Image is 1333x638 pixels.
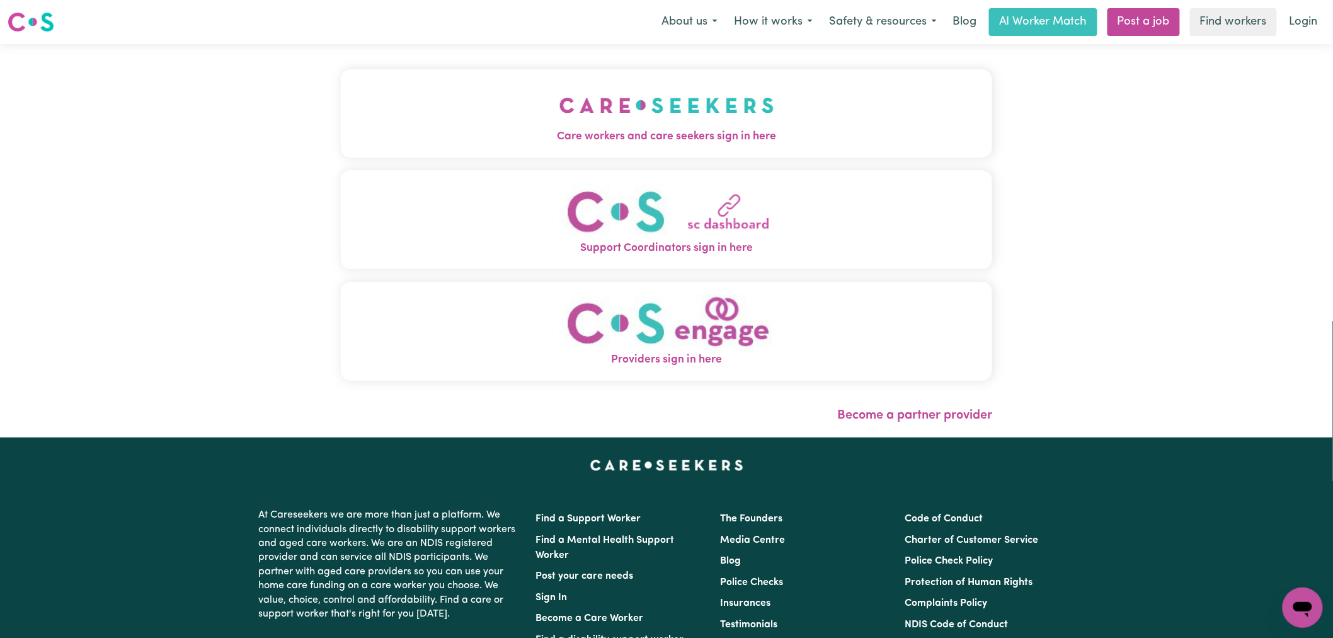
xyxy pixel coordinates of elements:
[837,409,992,422] a: Become a partner provider
[720,620,777,630] a: Testimonials
[341,129,992,145] span: Care workers and care seekers sign in here
[720,598,770,608] a: Insurances
[720,535,785,545] a: Media Centre
[341,352,992,368] span: Providers sign in here
[720,514,782,524] a: The Founders
[905,620,1009,630] a: NDIS Code of Conduct
[8,8,54,37] a: Careseekers logo
[653,9,726,35] button: About us
[945,8,984,36] a: Blog
[341,240,992,257] span: Support Coordinators sign in here
[1190,8,1277,36] a: Find workers
[905,598,988,608] a: Complaints Policy
[720,577,783,588] a: Police Checks
[590,460,743,470] a: Careseekers home page
[8,11,54,33] img: Careseekers logo
[341,69,992,158] button: Care workers and care seekers sign in here
[341,170,992,269] button: Support Coordinators sign in here
[726,9,821,35] button: How it works
[258,503,520,626] p: At Careseekers we are more than just a platform. We connect individuals directly to disability su...
[535,613,643,623] a: Become a Care Worker
[905,577,1033,588] a: Protection of Human Rights
[989,8,1097,36] a: AI Worker Match
[1107,8,1180,36] a: Post a job
[535,514,641,524] a: Find a Support Worker
[905,514,983,524] a: Code of Conduct
[341,282,992,381] button: Providers sign in here
[821,9,945,35] button: Safety & resources
[905,556,993,566] a: Police Check Policy
[1283,588,1323,628] iframe: Button to launch messaging window
[720,556,741,566] a: Blog
[535,593,567,603] a: Sign In
[535,571,633,581] a: Post your care needs
[535,535,674,560] a: Find a Mental Health Support Worker
[1282,8,1325,36] a: Login
[905,535,1039,545] a: Charter of Customer Service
